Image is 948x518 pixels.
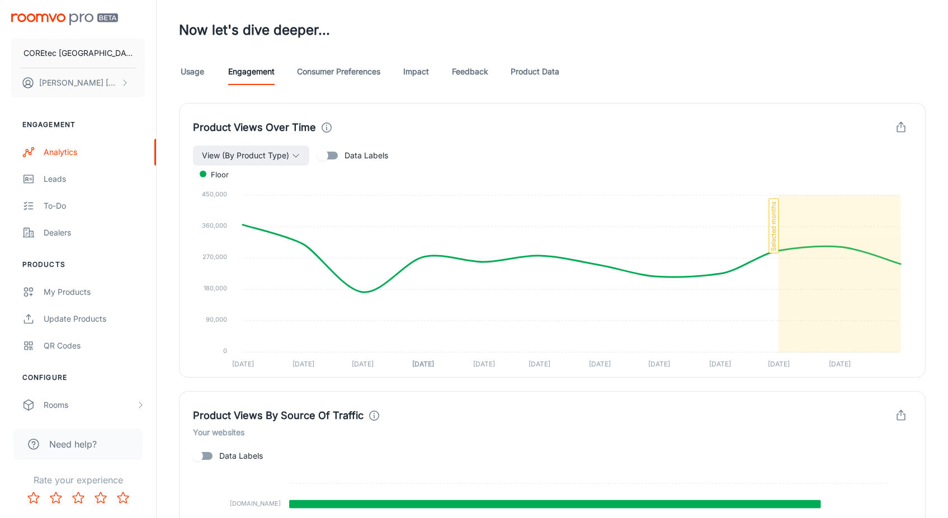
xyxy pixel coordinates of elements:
tspan: [DATE] [648,360,670,368]
button: Rate 3 star [67,487,89,509]
button: Rate 4 star [89,487,112,509]
tspan: 270,000 [202,253,227,261]
h3: Now let's dive deeper... [179,20,926,40]
tspan: [DATE] [768,360,790,368]
button: [PERSON_NAME] [PERSON_NAME] [11,68,145,97]
tspan: [DATE] [293,360,314,368]
tspan: [DATE] [232,360,254,368]
a: Consumer Preferences [297,58,380,85]
div: QR Codes [44,340,145,352]
tspan: [DATE] [529,360,550,368]
tspan: [DATE] [352,360,374,368]
div: Update Products [44,313,145,325]
a: Impact [403,58,430,85]
tspan: 0 [223,347,227,355]
button: Rate 5 star [112,487,134,509]
a: Product Data [511,58,559,85]
h6: Your websites [193,426,912,439]
button: COREtec [GEOGRAPHIC_DATA] [11,39,145,68]
a: Engagement [228,58,275,85]
button: View (By Product Type) [193,145,309,166]
div: Analytics [44,146,145,158]
div: To-do [44,200,145,212]
p: [PERSON_NAME] [PERSON_NAME] [39,77,118,89]
tspan: [DATE] [589,360,611,368]
h4: Product Views By Source Of Traffic [193,408,364,423]
span: Data Labels [345,149,388,162]
a: Feedback [452,58,488,85]
tspan: [DATE] [473,360,495,368]
tspan: [DATE] [412,360,434,368]
span: View (By Product Type) [202,149,289,162]
tspan: [DOMAIN_NAME] [230,500,281,507]
tspan: 180,000 [204,284,227,292]
img: Roomvo PRO Beta [11,13,118,25]
span: Data Labels [219,450,263,462]
p: Rate your experience [9,473,147,487]
tspan: 450,000 [202,190,227,198]
p: COREtec [GEOGRAPHIC_DATA] [23,47,133,59]
tspan: [DATE] [709,360,731,368]
div: Rooms [44,399,136,411]
tspan: 360,000 [202,222,227,229]
button: Rate 1 star [22,487,45,509]
tspan: 90,000 [206,315,227,323]
span: Need help? [49,437,97,451]
div: Leads [44,173,145,185]
a: Usage [179,58,206,85]
div: My Products [44,286,145,298]
h4: Product Views Over Time [193,120,316,135]
button: Rate 2 star [45,487,67,509]
div: Dealers [44,227,145,239]
tspan: [DATE] [829,360,851,368]
span: Floor [202,169,229,180]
